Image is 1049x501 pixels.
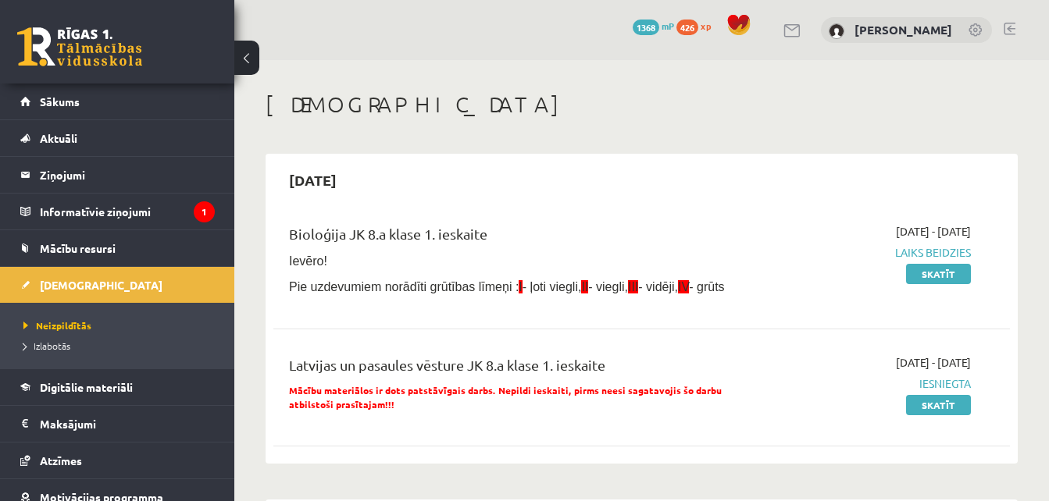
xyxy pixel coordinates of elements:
[519,280,522,293] span: I
[20,230,215,266] a: Mācību resursi
[20,83,215,119] a: Sākums
[289,223,736,252] div: Bioloģija JK 8.a klase 1. ieskaite
[23,339,219,353] a: Izlabotās
[20,369,215,405] a: Digitālie materiāli
[20,267,215,303] a: [DEMOGRAPHIC_DATA]
[20,406,215,442] a: Maksājumi
[678,280,689,293] span: IV
[40,278,162,292] span: [DEMOGRAPHIC_DATA]
[662,20,674,32] span: mP
[40,94,80,108] span: Sākums
[855,22,952,37] a: [PERSON_NAME]
[759,244,971,261] span: Laiks beidzies
[17,27,142,66] a: Rīgas 1. Tālmācības vidusskola
[194,201,215,222] i: 1
[40,194,215,229] legend: Informatīvie ziņojumi
[829,23,844,39] img: Elizabete Kaupere
[289,354,736,383] div: Latvijas un pasaules vēsture JK 8.a klase 1. ieskaite
[266,91,1018,118] h1: [DEMOGRAPHIC_DATA]
[40,131,77,145] span: Aktuāli
[633,20,659,35] span: 1368
[40,380,133,394] span: Digitālie materiāli
[23,319,91,332] span: Neizpildītās
[289,254,327,268] span: Ievēro!
[906,264,971,284] a: Skatīt
[759,375,971,392] span: Iesniegta
[20,157,215,193] a: Ziņojumi
[633,20,674,32] a: 1368 mP
[676,20,698,35] span: 426
[289,384,722,410] span: Mācību materiālos ir dots patstāvīgais darbs. Nepildi ieskaiti, pirms neesi sagatavojis šo darbu ...
[40,453,82,467] span: Atzīmes
[40,241,116,255] span: Mācību resursi
[289,280,725,293] span: Pie uzdevumiem norādīti grūtības līmeņi : - ļoti viegli, - viegli, - vidēji, - grūts
[906,395,971,415] a: Skatīt
[20,194,215,229] a: Informatīvie ziņojumi1
[23,339,70,352] span: Izlabotās
[40,406,215,442] legend: Maksājumi
[896,354,971,371] span: [DATE] - [DATE]
[896,223,971,240] span: [DATE] - [DATE]
[676,20,719,32] a: 426 xp
[23,318,219,332] a: Neizpildītās
[581,280,588,293] span: II
[20,120,215,156] a: Aktuāli
[40,157,215,193] legend: Ziņojumi
[701,20,711,32] span: xp
[628,280,638,293] span: III
[20,442,215,478] a: Atzīmes
[273,162,352,198] h2: [DATE]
